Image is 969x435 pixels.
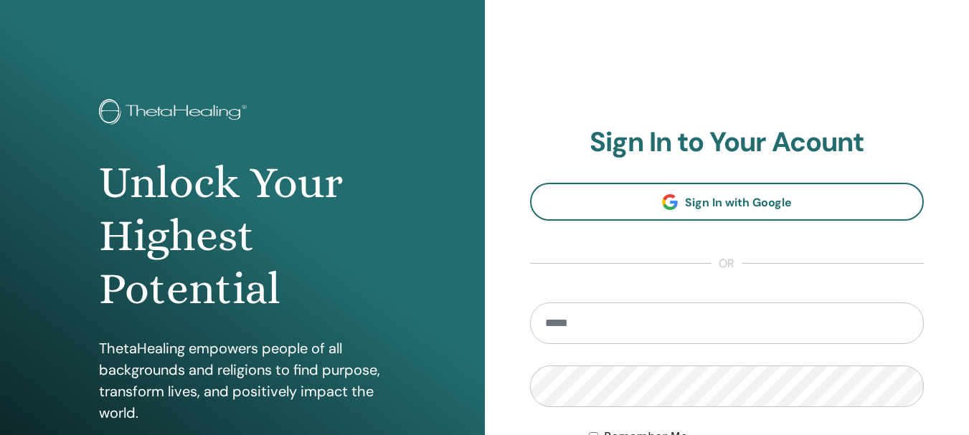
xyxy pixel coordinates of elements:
span: Sign In with Google [685,195,792,210]
span: or [712,255,742,272]
h2: Sign In to Your Acount [530,126,925,159]
h1: Unlock Your Highest Potential [99,156,386,316]
a: Sign In with Google [530,183,925,221]
p: ThetaHealing empowers people of all backgrounds and religions to find purpose, transform lives, a... [99,338,386,424]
